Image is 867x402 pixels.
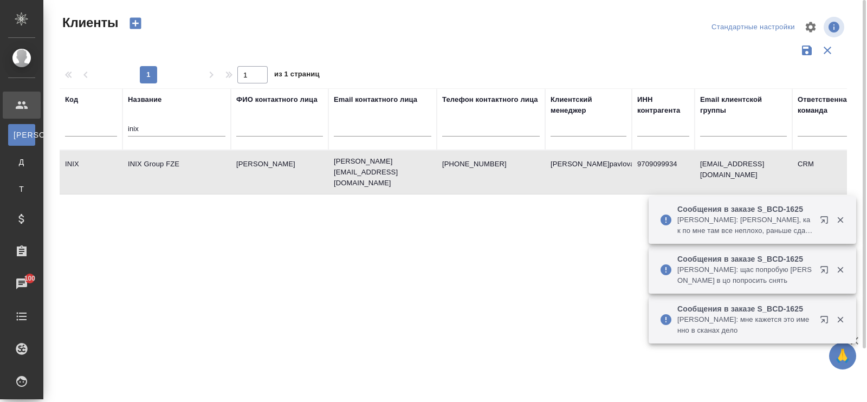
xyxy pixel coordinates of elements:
a: Т [8,178,35,200]
button: Закрыть [829,315,851,325]
p: [PERSON_NAME]: [PERSON_NAME], как по мне там все неплохо, раньше сдавали точно так же. хорошо, ес... [677,215,813,236]
span: Клиенты [60,14,118,31]
td: 9709099934 [632,153,695,191]
div: Телефон контактного лица [442,94,538,105]
button: Создать [122,14,148,33]
div: Код [65,94,78,105]
button: Сбросить фильтры [817,40,838,61]
button: Закрыть [829,215,851,225]
div: Название [128,94,161,105]
p: Сообщения в заказе S_BCD-1625 [677,204,813,215]
td: INIX [60,153,122,191]
div: split button [709,19,798,36]
a: Д [8,151,35,173]
div: Клиентский менеджер [551,94,626,116]
p: Сообщения в заказе S_BCD-1625 [677,254,813,264]
a: 100 [3,270,41,297]
span: Посмотреть информацию [824,17,846,37]
td: INIX Group FZE [122,153,231,191]
p: Сообщения в заказе S_BCD-1625 [677,303,813,314]
span: Настроить таблицу [798,14,824,40]
button: Сохранить фильтры [797,40,817,61]
div: ИНН контрагента [637,94,689,116]
p: [PERSON_NAME]: щас попробую [PERSON_NAME] в цо попросить снять [677,264,813,286]
p: [PERSON_NAME]: мне кажется это именно в сканах дело [677,314,813,336]
div: ФИО контактного лица [236,94,318,105]
span: Д [14,157,30,167]
button: Открыть в новой вкладке [813,259,839,285]
div: Email клиентской группы [700,94,787,116]
td: [PERSON_NAME]pavlova [545,153,632,191]
p: [PERSON_NAME][EMAIL_ADDRESS][DOMAIN_NAME] [334,156,431,189]
button: Закрыть [829,265,851,275]
td: [PERSON_NAME] [231,153,328,191]
button: Открыть в новой вкладке [813,209,839,235]
span: 100 [18,273,42,284]
span: Т [14,184,30,194]
span: из 1 страниц [274,68,320,83]
p: [PHONE_NUMBER] [442,159,540,170]
button: Открыть в новой вкладке [813,309,839,335]
a: [PERSON_NAME] [8,124,35,146]
div: Email контактного лица [334,94,417,105]
span: [PERSON_NAME] [14,129,30,140]
td: [EMAIL_ADDRESS][DOMAIN_NAME] [695,153,792,191]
